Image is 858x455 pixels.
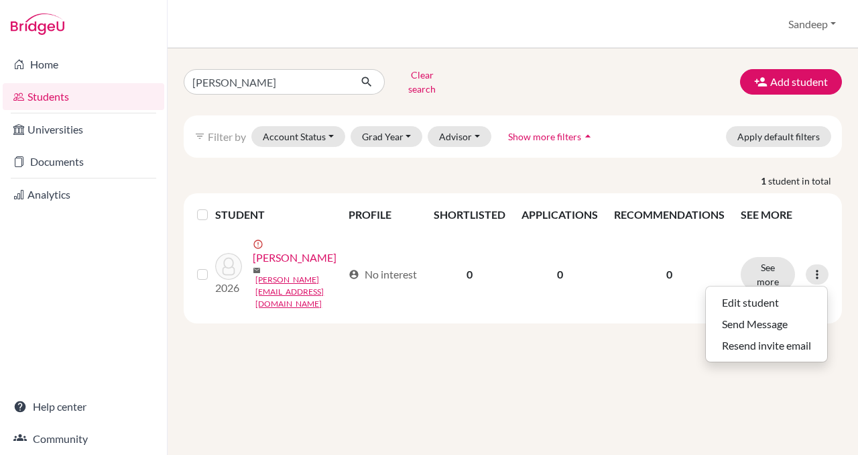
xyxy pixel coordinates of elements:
td: 0 [426,231,513,318]
a: Analytics [3,181,164,208]
button: Clear search [385,64,459,99]
p: 2026 [215,280,242,296]
a: Students [3,83,164,110]
button: Show more filtersarrow_drop_up [497,126,606,147]
button: Advisor [428,126,491,147]
a: Help center [3,393,164,420]
strong: 1 [761,174,768,188]
button: Resend invite email [706,335,827,356]
th: PROFILE [341,199,426,231]
span: Filter by [208,130,246,143]
th: SHORTLISTED [426,199,513,231]
th: STUDENT [215,199,341,231]
button: Add student [740,69,842,95]
span: mail [253,266,261,274]
th: SEE MORE [733,199,837,231]
span: student in total [768,174,842,188]
span: Show more filters [508,131,581,142]
i: arrow_drop_up [581,130,595,143]
a: Documents [3,148,164,175]
a: Universities [3,116,164,143]
th: RECOMMENDATIONS [606,199,733,231]
button: See more [741,257,795,292]
a: Community [3,425,164,452]
button: Sandeep [782,11,842,37]
td: 0 [513,231,606,318]
input: Find student by name... [184,69,350,95]
button: Edit student [706,292,827,313]
button: Send Message [706,313,827,335]
button: Account Status [251,126,345,147]
a: Home [3,51,164,78]
img: Gupta, Avishi [215,253,242,280]
p: 0 [614,266,725,283]
th: APPLICATIONS [513,199,606,231]
span: error_outline [253,239,266,250]
img: Bridge-U [11,13,64,35]
i: filter_list [194,131,205,142]
span: account_circle [349,269,359,280]
button: Grad Year [351,126,423,147]
a: [PERSON_NAME] [253,250,336,266]
button: Apply default filters [726,126,831,147]
a: [PERSON_NAME][EMAIL_ADDRESS][DOMAIN_NAME] [255,274,343,310]
div: No interest [349,266,417,283]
